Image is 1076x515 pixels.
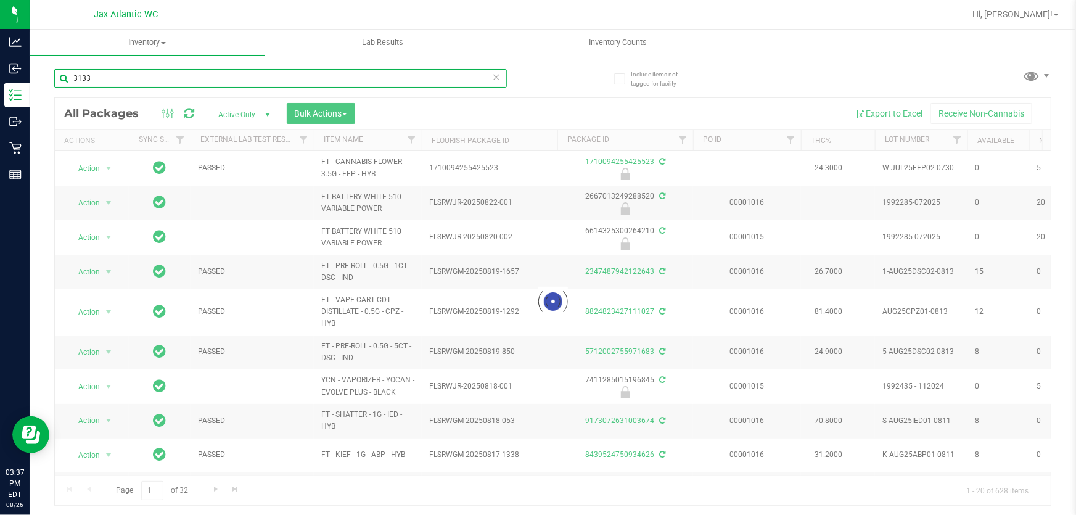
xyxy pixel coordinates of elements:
span: Clear [492,69,501,85]
inline-svg: Reports [9,168,22,181]
inline-svg: Inbound [9,62,22,75]
input: Search Package ID, Item Name, SKU, Lot or Part Number... [54,69,507,88]
inline-svg: Inventory [9,89,22,101]
span: Inventory [30,37,265,48]
span: Hi, [PERSON_NAME]! [972,9,1053,19]
span: Jax Atlantic WC [94,9,158,20]
a: Inventory [30,30,265,56]
inline-svg: Retail [9,142,22,154]
p: 03:37 PM EDT [6,467,24,500]
iframe: Resource center [12,416,49,453]
span: Include items not tagged for facility [631,70,692,88]
inline-svg: Analytics [9,36,22,48]
span: Inventory Counts [573,37,664,48]
a: Lab Results [265,30,501,56]
inline-svg: Outbound [9,115,22,128]
p: 08/26 [6,500,24,509]
span: Lab Results [345,37,420,48]
a: Inventory Counts [501,30,736,56]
